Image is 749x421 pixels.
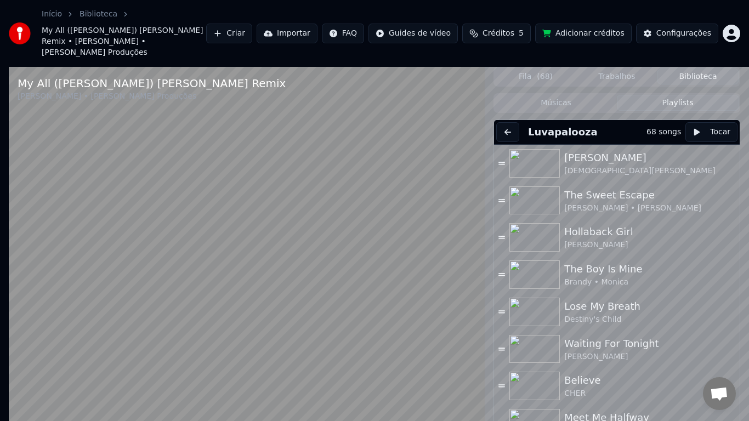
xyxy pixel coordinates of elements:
div: [PERSON_NAME] • [PERSON_NAME] [564,203,735,214]
nav: breadcrumb [42,9,206,58]
button: Fila [495,69,576,84]
div: The Boy Is Mine [564,261,735,277]
span: My All ([PERSON_NAME]) [PERSON_NAME] Remix • [PERSON_NAME] • [PERSON_NAME] Produções [42,25,206,58]
button: Trabalhos [576,69,657,84]
button: Adicionar créditos [535,24,632,43]
a: Biblioteca [80,9,117,20]
div: The Sweet Escape [564,187,735,203]
a: Início [42,9,62,20]
button: Playlists [617,95,739,111]
button: Biblioteca [657,69,739,84]
div: [PERSON_NAME] • [PERSON_NAME] Produções [18,91,286,102]
div: Destiny's Child [564,314,735,325]
span: ( 68 ) [537,71,553,82]
div: CHER [564,388,735,399]
button: Tocar [685,122,737,142]
button: Configurações [636,24,718,43]
div: Waiting For Tonight [564,336,735,351]
div: 68 songs [646,127,681,138]
div: [PERSON_NAME] [564,240,735,251]
div: Lose My Breath [564,299,735,314]
button: Importar [257,24,317,43]
button: Músicas [495,95,617,111]
span: Créditos [483,28,514,39]
div: My All ([PERSON_NAME]) [PERSON_NAME] Remix [18,76,286,91]
div: Bate-papo aberto [703,377,736,410]
img: youka [9,22,31,44]
div: Hollaback Girl [564,224,735,240]
div: Configurações [656,28,711,39]
span: 5 [519,28,524,39]
button: Créditos5 [462,24,531,43]
button: Guides de vídeo [368,24,458,43]
div: Believe [564,373,735,388]
div: Brandy • Monica [564,277,735,288]
button: Criar [206,24,252,43]
button: Luvapalooza [524,124,602,140]
button: FAQ [322,24,364,43]
div: [PERSON_NAME] [564,351,735,362]
div: [PERSON_NAME] [564,150,735,166]
div: [DEMOGRAPHIC_DATA][PERSON_NAME] [564,166,735,177]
